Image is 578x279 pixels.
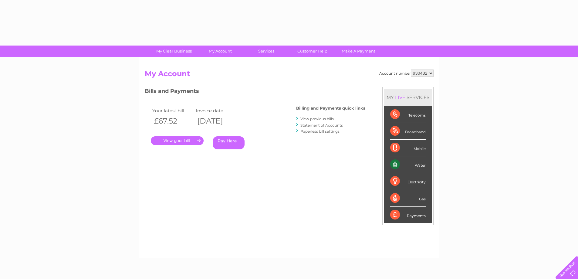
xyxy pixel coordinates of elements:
a: . [151,136,204,145]
td: Invoice date [194,107,238,115]
a: My Clear Business [149,46,199,57]
div: Electricity [390,173,426,190]
div: Payments [390,207,426,223]
div: Mobile [390,140,426,156]
a: Customer Help [287,46,337,57]
a: My Account [195,46,245,57]
div: Gas [390,190,426,207]
th: £67.52 [151,115,194,127]
div: LIVE [394,94,407,100]
h2: My Account [145,70,434,81]
a: Paperless bill settings [300,129,340,134]
div: Water [390,156,426,173]
a: Services [241,46,291,57]
div: Account number [379,70,434,77]
h3: Bills and Payments [145,87,365,97]
td: Your latest bill [151,107,194,115]
div: Telecoms [390,106,426,123]
h4: Billing and Payments quick links [296,106,365,111]
a: Make A Payment [333,46,384,57]
th: [DATE] [194,115,238,127]
a: View previous bills [300,117,334,121]
a: Statement of Accounts [300,123,343,128]
div: Broadband [390,123,426,140]
a: Pay Here [213,136,245,149]
div: MY SERVICES [384,89,432,106]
